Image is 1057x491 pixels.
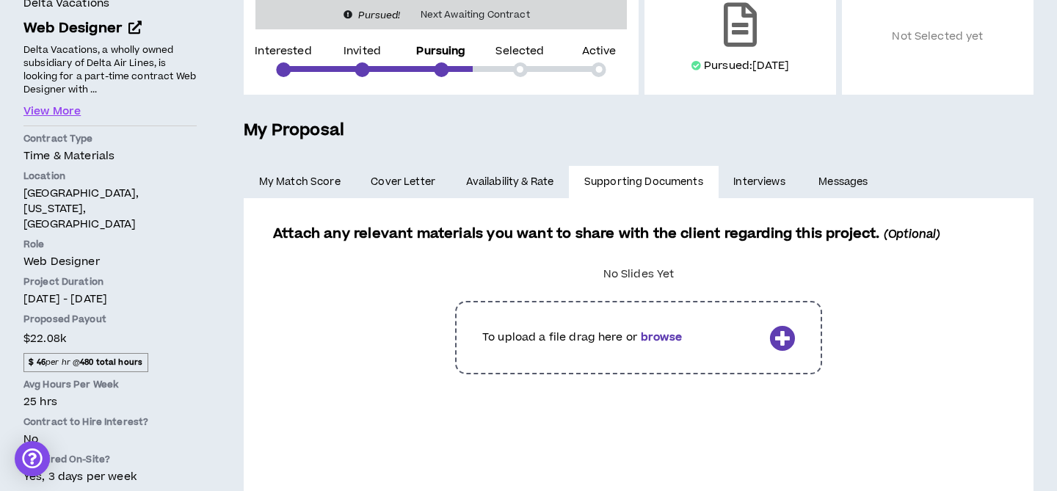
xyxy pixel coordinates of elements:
div: Open Intercom Messenger [15,441,50,476]
p: Interested [255,46,311,57]
span: $22.08k [23,329,66,349]
p: Project Duration [23,275,197,288]
p: Contract to Hire Interest? [23,415,197,429]
strong: 480 total hours [80,357,142,368]
span: Cover Letter [371,174,435,190]
span: per hr @ [23,353,148,372]
p: Invited [344,46,381,57]
span: Attach any relevant materials you want to share with the client regarding this project. [273,224,941,244]
button: View More [23,103,81,120]
p: Role [23,238,197,251]
p: Selected [495,46,544,57]
div: No Slides Yet [273,259,1004,290]
p: Active [582,46,617,57]
p: Time & Materials [23,148,197,164]
p: Delta Vacations, a wholly owned subsidiary of Delta Air Lines, is looking for a part-time contrac... [23,43,197,98]
p: Pursuing [416,46,465,57]
p: 25 hrs [23,394,197,410]
p: No [23,432,197,447]
a: Web Designer [23,18,197,40]
a: Messages [804,166,887,198]
p: Location [23,170,197,183]
p: [DATE] - [DATE] [23,291,197,307]
h5: My Proposal [244,118,1034,143]
i: Pursued! [358,9,400,22]
span: Web Designer [23,254,100,269]
span: Next Awaiting Contract [412,7,539,22]
a: My Match Score [244,166,356,198]
a: Supporting Documents [569,166,718,198]
p: Proposed Payout [23,313,197,326]
a: Interviews [719,166,804,198]
a: Availability & Rate [451,166,569,198]
i: (Optional) [884,227,941,242]
p: Pursued: [DATE] [704,59,789,73]
p: [GEOGRAPHIC_DATA], [US_STATE], [GEOGRAPHIC_DATA] [23,186,197,232]
p: Avg Hours Per Week [23,378,197,391]
strong: $ 46 [29,357,46,368]
p: Yes, 3 days per week [23,469,197,484]
span: Web Designer [23,18,122,38]
p: Required On-Site? [23,453,197,466]
p: Contract Type [23,132,197,145]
